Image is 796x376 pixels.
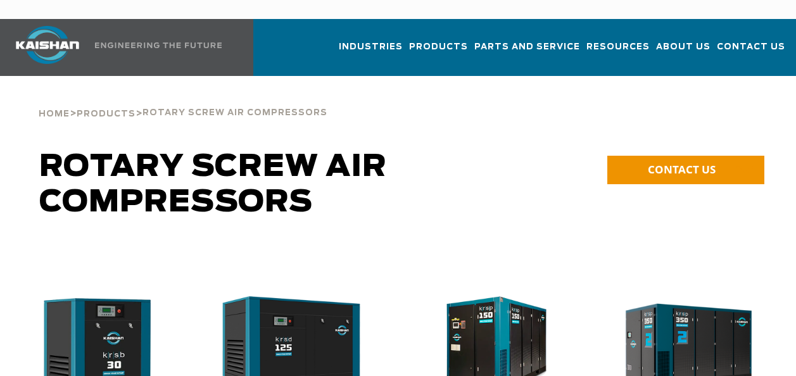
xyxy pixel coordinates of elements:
[39,108,70,119] a: Home
[656,40,711,54] span: About Us
[77,108,136,119] a: Products
[142,109,327,117] span: Rotary Screw Air Compressors
[586,30,650,73] a: Resources
[409,40,468,54] span: Products
[77,110,136,118] span: Products
[95,42,222,48] img: Engineering the future
[474,30,580,73] a: Parts and Service
[586,40,650,54] span: Resources
[717,40,785,54] span: Contact Us
[39,152,387,218] span: Rotary Screw Air Compressors
[717,30,785,73] a: Contact Us
[648,162,716,177] span: CONTACT US
[656,30,711,73] a: About Us
[39,110,70,118] span: Home
[339,30,403,73] a: Industries
[409,30,468,73] a: Products
[607,156,764,184] a: CONTACT US
[474,40,580,54] span: Parts and Service
[39,76,327,124] div: > >
[339,40,403,54] span: Industries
